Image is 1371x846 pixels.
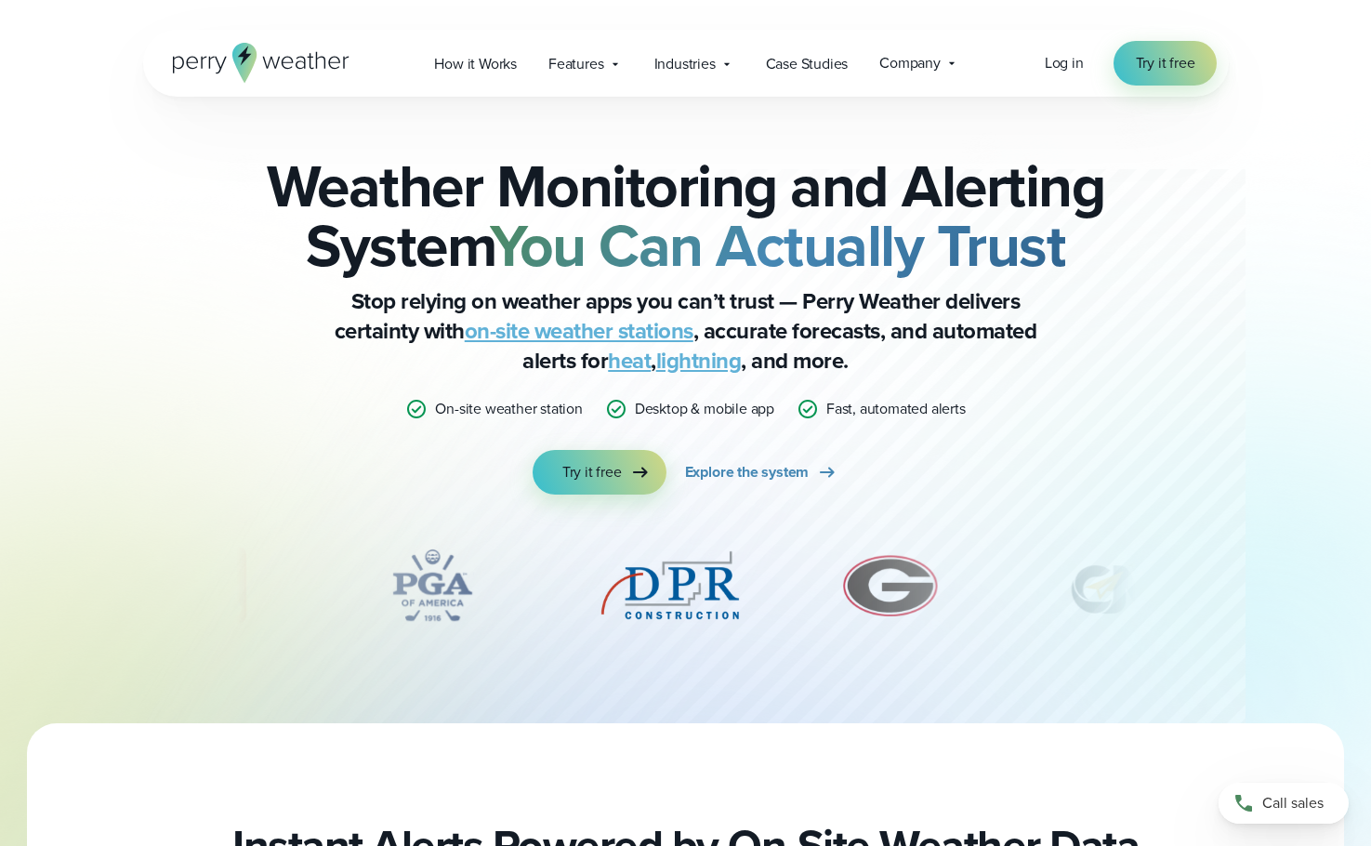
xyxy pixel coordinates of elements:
[465,314,693,348] a: on-site weather stations
[533,450,666,495] a: Try it free
[418,45,533,83] a: How it Works
[654,53,716,75] span: Industries
[435,398,583,420] p: On-site weather station
[236,156,1136,275] h2: Weather Monitoring and Alerting System
[685,450,839,495] a: Explore the system
[73,539,269,632] div: 3 of 12
[562,461,622,483] span: Try it free
[1136,52,1195,74] span: Try it free
[434,53,517,75] span: How it Works
[73,539,269,632] img: MLB.svg
[656,344,742,377] a: lightning
[834,539,948,632] img: University-of-Georgia.svg
[635,398,774,420] p: Desktop & mobile app
[1037,539,1301,632] img: Corona-Norco-Unified-School-District.svg
[608,344,651,377] a: heat
[596,539,745,632] div: 5 of 12
[1045,52,1084,74] a: Log in
[358,539,507,632] img: PGA.svg
[1037,539,1301,632] div: 7 of 12
[236,539,1136,641] div: slideshow
[750,45,864,83] a: Case Studies
[596,539,745,632] img: DPR-Construction.svg
[826,398,966,420] p: Fast, automated alerts
[1114,41,1218,86] a: Try it free
[1219,783,1349,824] a: Call sales
[1045,52,1084,73] span: Log in
[879,52,941,74] span: Company
[1262,792,1324,814] span: Call sales
[685,461,810,483] span: Explore the system
[358,539,507,632] div: 4 of 12
[766,53,849,75] span: Case Studies
[314,286,1058,376] p: Stop relying on weather apps you can’t trust — Perry Weather delivers certainty with , accurate f...
[548,53,603,75] span: Features
[490,202,1065,289] strong: You Can Actually Trust
[834,539,948,632] div: 6 of 12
